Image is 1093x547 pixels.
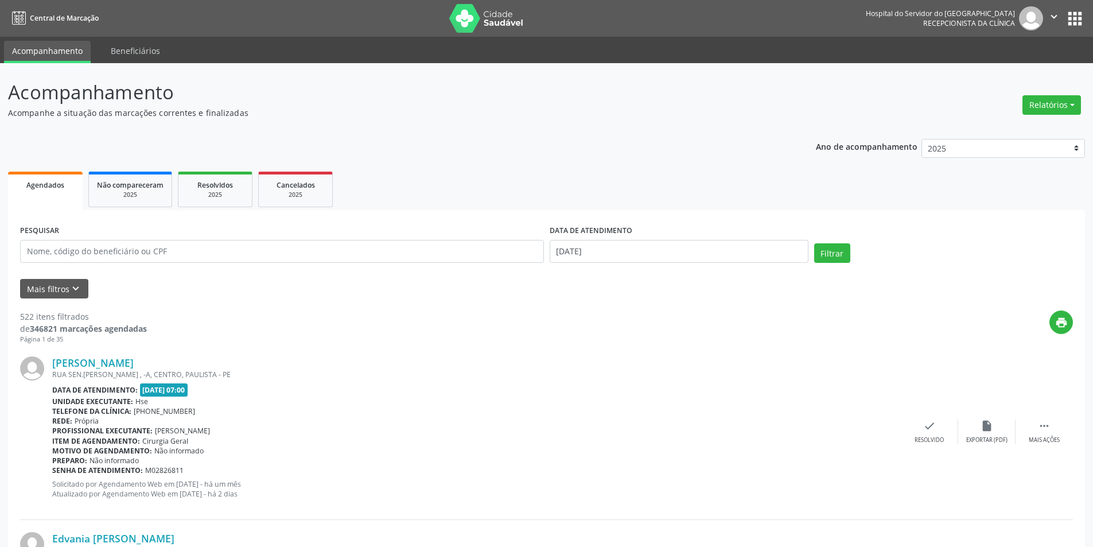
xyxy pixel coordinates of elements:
div: Mais ações [1029,436,1060,444]
div: 2025 [186,191,244,199]
div: 2025 [97,191,164,199]
div: RUA SEN.[PERSON_NAME] , -A, CENTRO, PAULISTA - PE [52,370,901,379]
b: Unidade executante: [52,397,133,406]
div: 2025 [267,191,324,199]
a: Edvania [PERSON_NAME] [52,532,174,545]
input: Nome, código do beneficiário ou CPF [20,240,544,263]
span: Própria [75,416,99,426]
i:  [1048,10,1060,23]
b: Rede: [52,416,72,426]
p: Ano de acompanhamento [816,139,917,153]
div: Hospital do Servidor do [GEOGRAPHIC_DATA] [866,9,1015,18]
button:  [1043,6,1065,30]
a: [PERSON_NAME] [52,356,134,369]
label: PESQUISAR [20,222,59,240]
b: Preparo: [52,456,87,465]
span: Cirurgia Geral [142,436,188,446]
button: Filtrar [814,243,850,263]
label: DATA DE ATENDIMENTO [550,222,632,240]
p: Solicitado por Agendamento Web em [DATE] - há um mês Atualizado por Agendamento Web em [DATE] - h... [52,479,901,499]
div: Página 1 de 35 [20,335,147,344]
div: de [20,323,147,335]
b: Profissional executante: [52,426,153,436]
div: Resolvido [915,436,944,444]
p: Acompanhamento [8,78,762,107]
i:  [1038,420,1051,432]
span: [PHONE_NUMBER] [134,406,195,416]
button: print [1049,311,1073,334]
b: Senha de atendimento: [52,465,143,475]
b: Data de atendimento: [52,385,138,395]
span: Agendados [26,180,64,190]
i: check [923,420,936,432]
b: Telefone da clínica: [52,406,131,416]
button: Mais filtroskeyboard_arrow_down [20,279,88,299]
span: [PERSON_NAME] [155,426,210,436]
button: Relatórios [1022,95,1081,115]
span: M02826811 [145,465,184,475]
i: print [1055,316,1068,329]
span: Não informado [90,456,139,465]
a: Central de Marcação [8,9,99,28]
input: Selecione um intervalo [550,240,808,263]
span: Recepcionista da clínica [923,18,1015,28]
i: keyboard_arrow_down [69,282,82,295]
div: Exportar (PDF) [966,436,1008,444]
span: Não informado [154,446,204,456]
a: Acompanhamento [4,41,91,63]
img: img [20,356,44,381]
span: Hse [135,397,148,406]
span: Central de Marcação [30,13,99,23]
a: Beneficiários [103,41,168,61]
span: Cancelados [277,180,315,190]
span: Não compareceram [97,180,164,190]
button: apps [1065,9,1085,29]
p: Acompanhe a situação das marcações correntes e finalizadas [8,107,762,119]
div: 522 itens filtrados [20,311,147,323]
b: Item de agendamento: [52,436,140,446]
img: img [1019,6,1043,30]
span: [DATE] 07:00 [140,383,188,397]
strong: 346821 marcações agendadas [30,323,147,334]
i: insert_drive_file [981,420,993,432]
b: Motivo de agendamento: [52,446,152,456]
span: Resolvidos [197,180,233,190]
